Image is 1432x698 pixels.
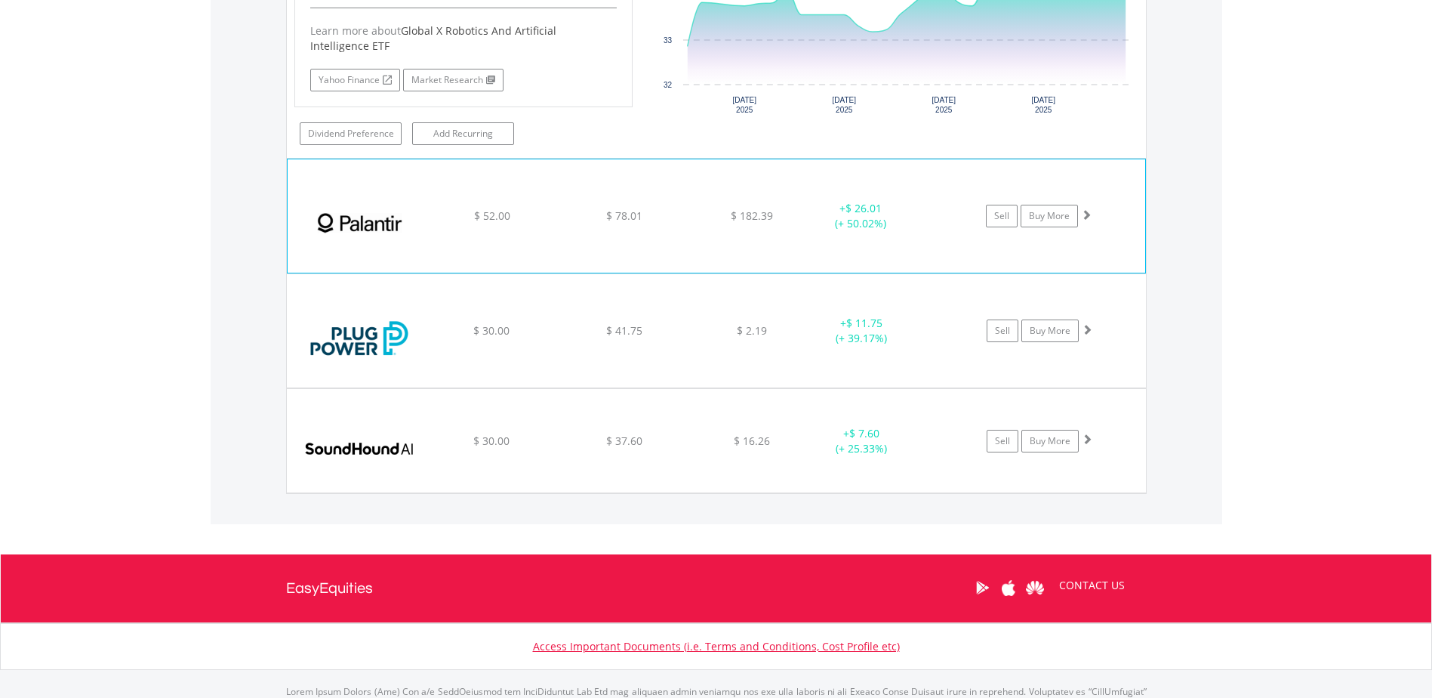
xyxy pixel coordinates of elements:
a: CONTACT US [1049,564,1135,607]
span: $ 7.60 [849,426,879,440]
span: $ 30.00 [473,323,510,338]
text: [DATE] 2025 [1031,96,1055,114]
a: Sell [986,205,1018,227]
a: Buy More [1021,430,1079,452]
span: $ 182.39 [731,208,773,223]
a: Buy More [1021,205,1078,227]
a: Buy More [1021,320,1079,342]
span: $ 37.60 [606,434,642,448]
a: Google Play [969,564,996,611]
text: [DATE] 2025 [932,96,956,114]
a: Apple [996,564,1022,611]
span: $ 78.01 [606,208,642,223]
a: Sell [987,430,1018,452]
span: $ 52.00 [474,208,510,223]
span: $ 11.75 [846,316,882,330]
span: Global X Robotics And Artificial Intelligence ETF [310,23,556,53]
span: $ 2.19 [737,323,767,338]
span: $ 30.00 [473,434,510,448]
text: 33 [664,36,673,45]
div: + (+ 39.17%) [805,316,919,346]
text: 32 [664,81,673,89]
div: Learn more about [310,23,617,54]
a: Sell [987,320,1018,342]
img: EQU.US.SOUN.png [294,408,424,489]
span: $ 26.01 [845,201,882,215]
a: Yahoo Finance [310,69,400,91]
div: + (+ 25.33%) [805,426,919,456]
a: Dividend Preference [300,122,402,145]
img: EQU.US.PLTR.png [295,178,425,269]
a: Huawei [1022,564,1049,611]
a: EasyEquities [286,554,373,622]
text: [DATE] 2025 [732,96,756,114]
text: [DATE] 2025 [832,96,856,114]
span: $ 41.75 [606,323,642,338]
img: EQU.US.PLUG.png [294,293,424,384]
div: + (+ 50.02%) [804,201,917,231]
a: Add Recurring [412,122,514,145]
a: Access Important Documents (i.e. Terms and Conditions, Cost Profile etc) [533,639,900,653]
a: Market Research [403,69,504,91]
span: $ 16.26 [734,434,770,448]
